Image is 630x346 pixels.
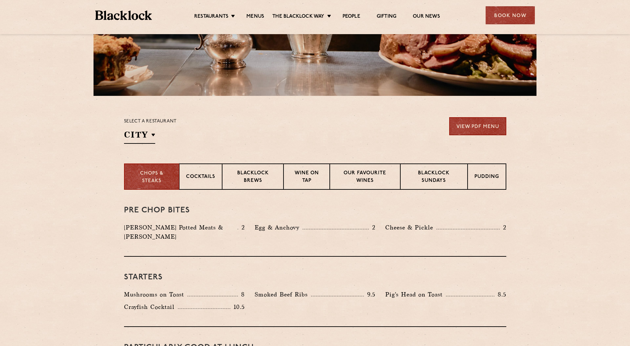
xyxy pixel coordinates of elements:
p: Crayfish Cocktail [124,302,178,312]
p: Pudding [474,173,499,182]
p: Pig's Head on Toast [385,290,446,299]
a: Restaurants [194,13,228,21]
a: The Blacklock Way [272,13,324,21]
img: BL_Textured_Logo-footer-cropped.svg [95,11,152,20]
a: View PDF Menu [449,117,506,135]
p: 2 [500,223,506,232]
h3: Starters [124,273,506,282]
p: 8.5 [494,290,506,299]
p: 2 [238,223,245,232]
a: Gifting [377,13,396,21]
p: Cheese & Pickle [385,223,436,232]
div: Book Now [486,6,535,24]
p: 2 [369,223,375,232]
a: People [343,13,360,21]
p: Our favourite wines [337,170,393,185]
p: Smoked Beef Ribs [255,290,311,299]
p: 8 [238,290,245,299]
p: Chops & Steaks [131,170,172,185]
p: [PERSON_NAME] Potted Meats & [PERSON_NAME] [124,223,238,241]
p: Mushrooms on Toast [124,290,187,299]
a: Our News [413,13,440,21]
p: Blacklock Sundays [407,170,460,185]
p: 9.5 [364,290,376,299]
p: Cocktails [186,173,215,182]
a: Menus [246,13,264,21]
h3: Pre Chop Bites [124,206,506,215]
p: Egg & Anchovy [255,223,303,232]
h2: City [124,129,155,144]
p: 10.5 [230,303,245,311]
p: Blacklock Brews [229,170,277,185]
p: Select a restaurant [124,117,177,126]
p: Wine on Tap [290,170,323,185]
